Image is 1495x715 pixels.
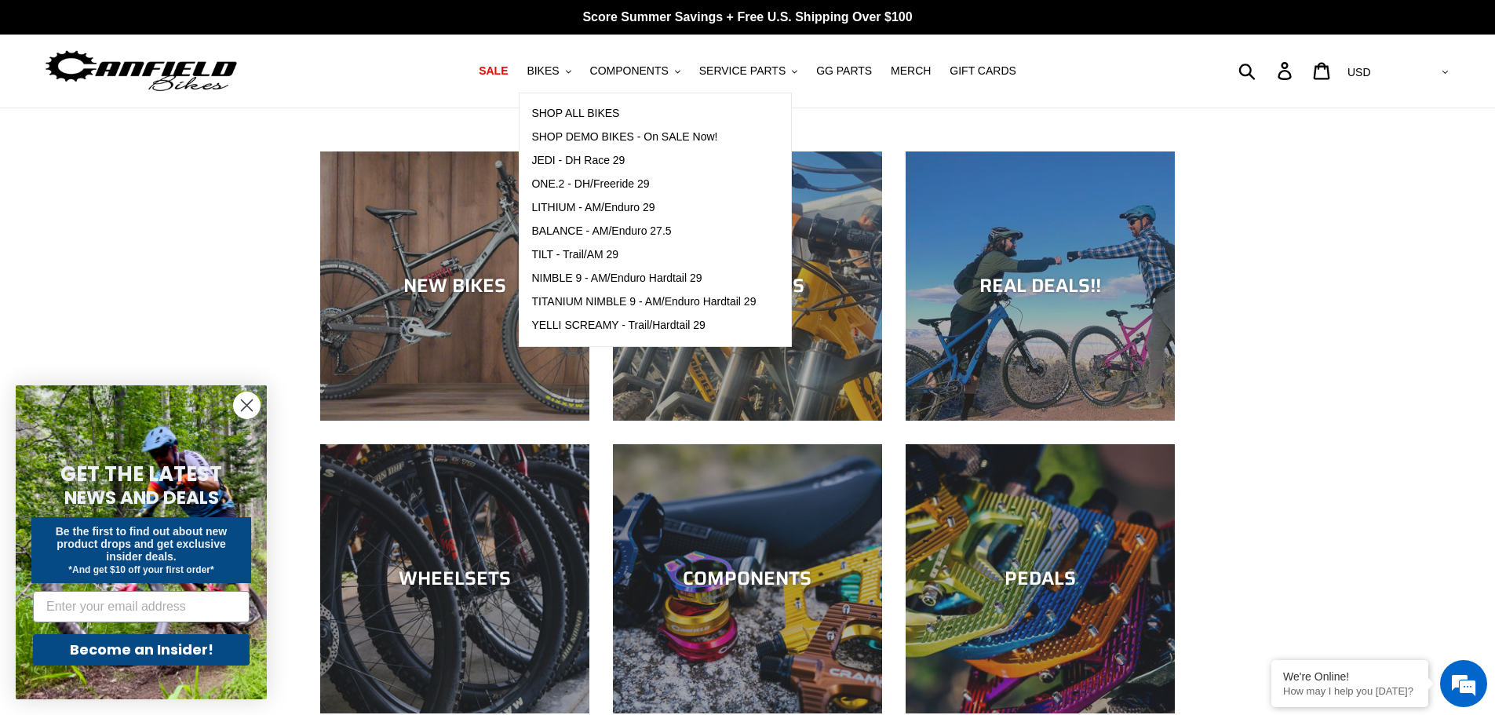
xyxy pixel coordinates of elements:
[520,267,768,290] a: NIMBLE 9 - AM/Enduro Hardtail 29
[520,173,768,196] a: ONE.2 - DH/Freeride 29
[519,60,578,82] button: BIKES
[64,485,219,510] span: NEWS AND DEALS
[613,567,882,590] div: COMPONENTS
[590,64,669,78] span: COMPONENTS
[520,196,768,220] a: LITHIUM - AM/Enduro 29
[1283,685,1417,697] p: How may I help you today?
[531,224,671,238] span: BALANCE - AM/Enduro 27.5
[33,591,250,622] input: Enter your email address
[906,567,1175,590] div: PEDALS
[520,126,768,149] a: SHOP DEMO BIKES - On SALE Now!
[1247,53,1287,88] input: Search
[527,64,559,78] span: BIKES
[33,634,250,666] button: Become an Insider!
[56,525,228,563] span: Be the first to find out about new product drops and get exclusive insider deals.
[531,107,619,120] span: SHOP ALL BIKES
[891,64,931,78] span: MERCH
[1283,670,1417,683] div: We're Online!
[479,64,508,78] span: SALE
[320,444,589,713] a: WHEELSETS
[808,60,880,82] a: GG PARTS
[906,275,1175,297] div: REAL DEALS!!
[43,46,239,96] img: Canfield Bikes
[531,201,655,214] span: LITHIUM - AM/Enduro 29
[531,319,706,332] span: YELLI SCREAMY - Trail/Hardtail 29
[531,272,702,285] span: NIMBLE 9 - AM/Enduro Hardtail 29
[60,460,222,488] span: GET THE LATEST
[531,154,625,167] span: JEDI - DH Race 29
[906,151,1175,421] a: REAL DEALS!!
[320,567,589,590] div: WHEELSETS
[320,275,589,297] div: NEW BIKES
[691,60,805,82] button: SERVICE PARTS
[582,60,688,82] button: COMPONENTS
[520,149,768,173] a: JEDI - DH Race 29
[531,248,618,261] span: TILT - Trail/AM 29
[68,564,213,575] span: *And get $10 off your first order*
[613,444,882,713] a: COMPONENTS
[520,102,768,126] a: SHOP ALL BIKES
[906,444,1175,713] a: PEDALS
[471,60,516,82] a: SALE
[233,392,261,419] button: Close dialog
[950,64,1016,78] span: GIFT CARDS
[699,64,786,78] span: SERVICE PARTS
[942,60,1024,82] a: GIFT CARDS
[520,290,768,314] a: TITANIUM NIMBLE 9 - AM/Enduro Hardtail 29
[531,177,649,191] span: ONE.2 - DH/Freeride 29
[520,243,768,267] a: TILT - Trail/AM 29
[531,130,717,144] span: SHOP DEMO BIKES - On SALE Now!
[883,60,939,82] a: MERCH
[531,295,756,308] span: TITANIUM NIMBLE 9 - AM/Enduro Hardtail 29
[520,220,768,243] a: BALANCE - AM/Enduro 27.5
[816,64,872,78] span: GG PARTS
[320,151,589,421] a: NEW BIKES
[520,314,768,337] a: YELLI SCREAMY - Trail/Hardtail 29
